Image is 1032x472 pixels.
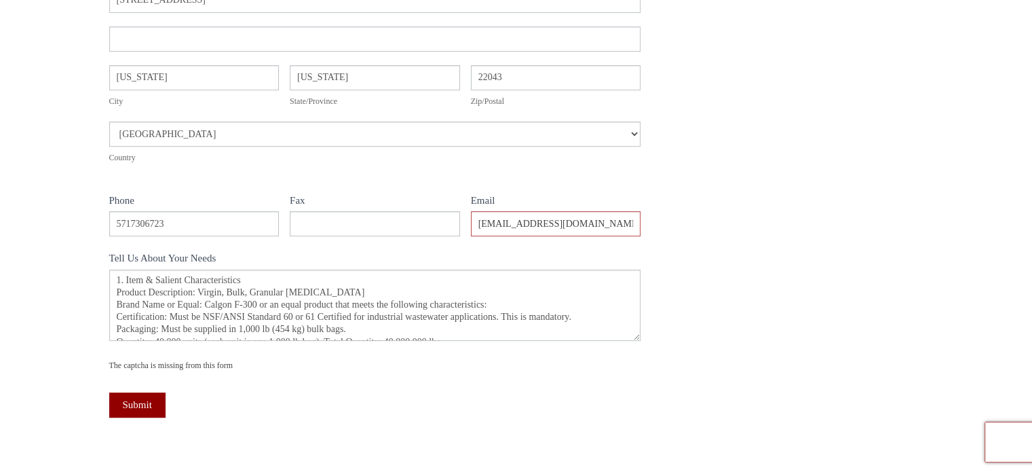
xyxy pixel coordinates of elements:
div: Country [109,151,641,164]
div: State/Province [290,94,460,108]
div: City [109,94,280,108]
button: Submit [109,393,166,418]
label: Tell Us About Your Needs [109,250,641,270]
div: The captcha is missing from this form [109,359,641,372]
textarea: 1. Item & Salient Characteristics Product Description: Virgin, Bulk, Granular [MEDICAL_DATA] Bran... [109,270,641,341]
div: Zip/Postal [471,94,641,108]
label: Fax [290,192,460,212]
label: Email [471,192,641,212]
label: Phone [109,192,280,212]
